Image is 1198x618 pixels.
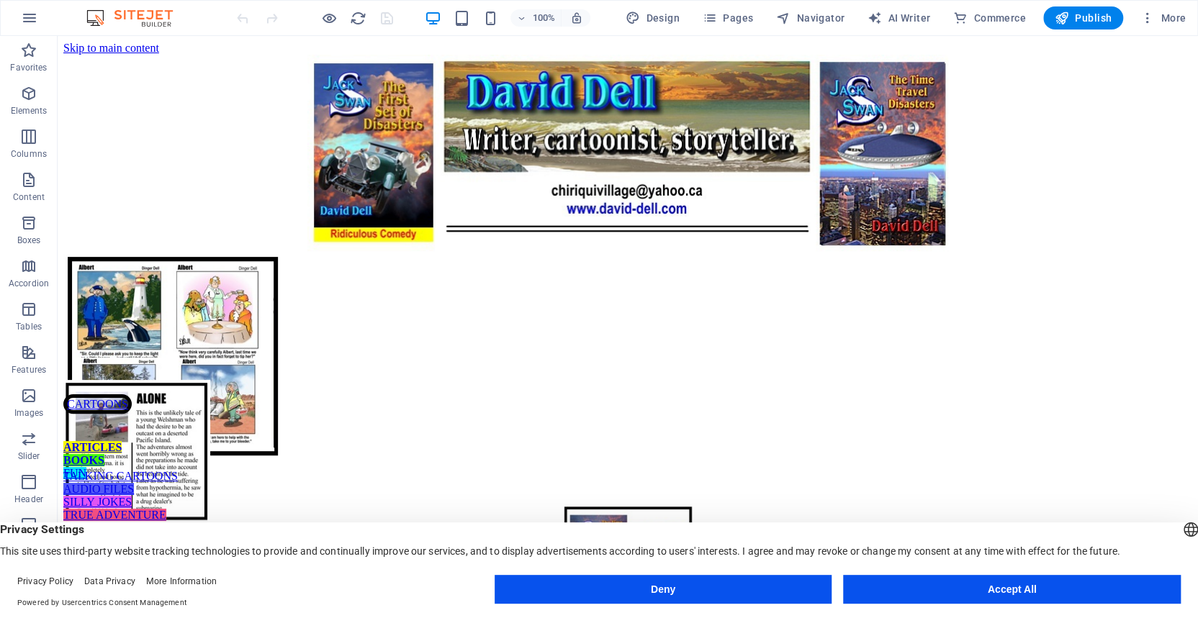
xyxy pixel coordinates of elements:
[16,321,42,332] p: Tables
[10,62,47,73] p: Favorites
[83,9,191,27] img: Editor Logo
[868,11,930,25] span: AI Writer
[9,278,49,289] p: Accordion
[770,6,850,29] button: Navigator
[18,450,40,462] p: Slider
[620,6,685,29] button: Design
[620,6,685,29] div: Design (Ctrl+Alt+Y)
[697,6,759,29] button: Pages
[569,12,582,24] i: On resize automatically adjust zoom level to fit chosen device.
[510,9,562,27] button: 100%
[862,6,936,29] button: AI Writer
[947,6,1032,29] button: Commerce
[11,105,48,117] p: Elements
[320,9,338,27] button: Click here to leave preview mode and continue editing
[13,191,45,203] p: Content
[1043,6,1123,29] button: Publish
[14,494,43,505] p: Header
[953,11,1026,25] span: Commerce
[6,6,102,18] a: Skip to main content
[703,11,753,25] span: Pages
[1135,6,1192,29] button: More
[349,9,366,27] button: reload
[17,235,41,246] p: Boxes
[12,364,46,376] p: Features
[1055,11,1112,25] span: Publish
[14,407,44,419] p: Images
[1140,11,1186,25] span: More
[532,9,555,27] h6: 100%
[350,10,366,27] i: Reload page
[11,148,47,160] p: Columns
[626,11,680,25] span: Design
[776,11,845,25] span: Navigator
